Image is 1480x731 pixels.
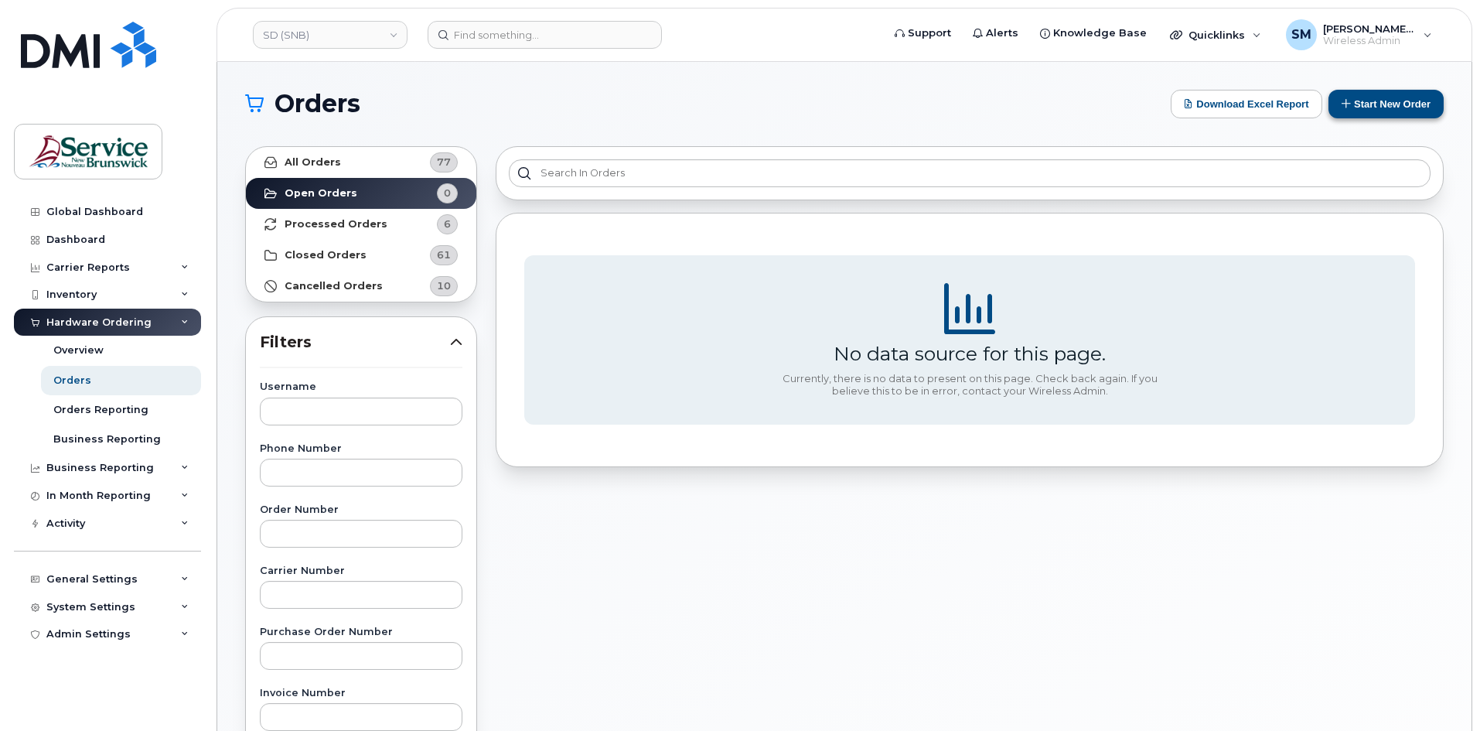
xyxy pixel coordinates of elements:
[285,280,383,292] strong: Cancelled Orders
[260,331,450,354] span: Filters
[1328,90,1444,118] button: Start New Order
[285,249,367,261] strong: Closed Orders
[776,373,1163,397] div: Currently, there is no data to present on this page. Check back again. If you believe this to be ...
[285,187,357,200] strong: Open Orders
[260,688,462,699] label: Invoice Number
[437,248,451,262] span: 61
[246,147,476,178] a: All Orders77
[246,240,476,271] a: Closed Orders61
[275,92,360,115] span: Orders
[437,155,451,169] span: 77
[260,627,462,637] label: Purchase Order Number
[246,271,476,302] a: Cancelled Orders10
[834,342,1106,365] div: No data source for this page.
[246,178,476,209] a: Open Orders0
[246,209,476,240] a: Processed Orders6
[437,278,451,293] span: 10
[444,217,451,231] span: 6
[285,156,341,169] strong: All Orders
[444,186,451,200] span: 0
[260,444,462,454] label: Phone Number
[1171,90,1322,118] button: Download Excel Report
[260,566,462,576] label: Carrier Number
[285,218,387,231] strong: Processed Orders
[260,505,462,515] label: Order Number
[260,382,462,392] label: Username
[509,159,1431,187] input: Search in orders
